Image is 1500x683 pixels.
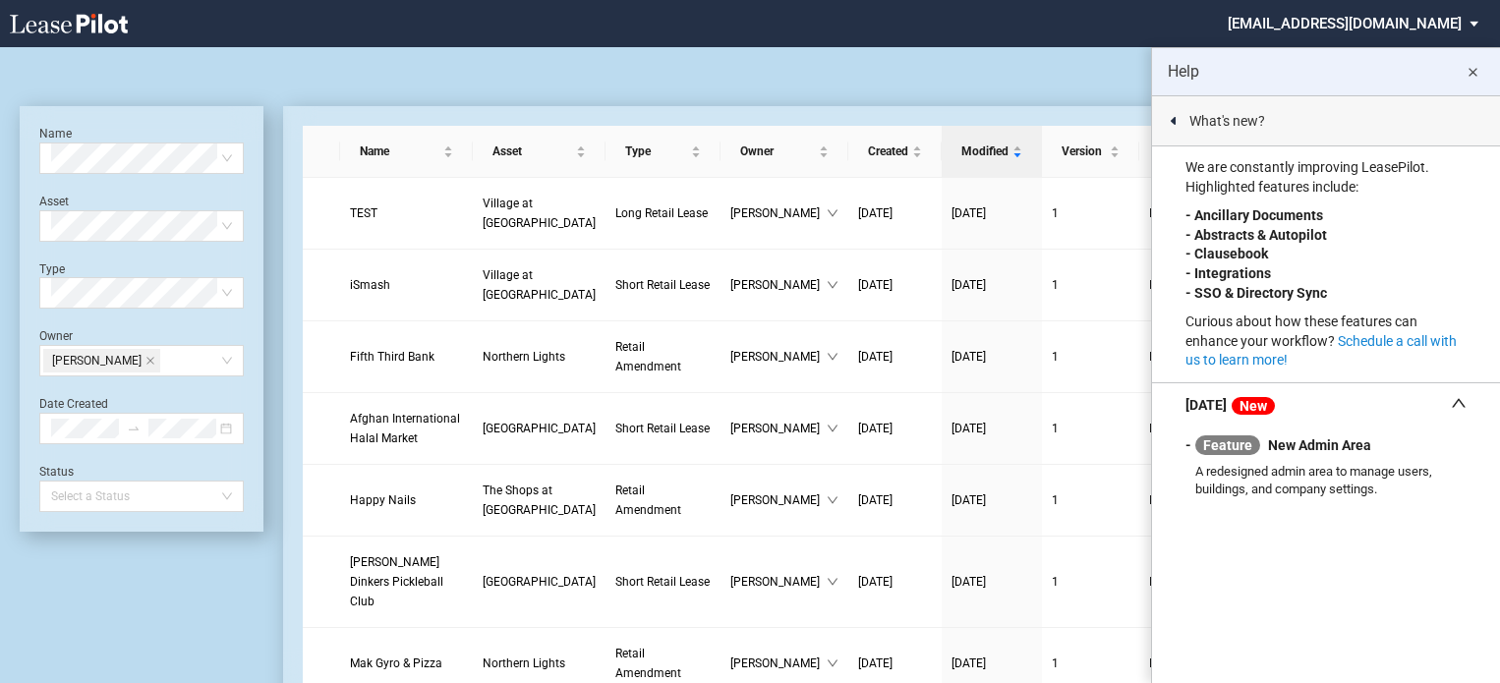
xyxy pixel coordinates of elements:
[39,262,65,276] label: Type
[730,347,827,367] span: [PERSON_NAME]
[615,337,711,376] a: Retail Amendment
[868,142,908,161] span: Created
[39,127,72,141] label: Name
[1052,422,1059,435] span: 1
[483,422,596,435] span: Silas Creek Crossing
[615,644,711,683] a: Retail Amendment
[740,142,815,161] span: Owner
[952,347,1032,367] a: [DATE]
[615,572,711,592] a: Short Retail Lease
[1149,654,1257,673] span: Initial Draft
[952,572,1032,592] a: [DATE]
[952,575,986,589] span: [DATE]
[858,656,893,670] span: [DATE]
[827,423,838,434] span: down
[1042,126,1139,178] th: Version
[827,207,838,219] span: down
[1052,493,1059,507] span: 1
[1149,203,1257,223] span: In Negotiation
[1052,278,1059,292] span: 1
[615,647,681,680] span: Retail Amendment
[350,206,377,220] span: TEST
[858,490,932,510] a: [DATE]
[39,329,73,343] label: Owner
[350,656,442,670] span: Mak Gyro & Pizza
[827,279,838,291] span: down
[952,422,986,435] span: [DATE]
[350,552,463,611] a: [PERSON_NAME] Dinkers Pickleball Club
[350,275,463,295] a: iSmash
[730,490,827,510] span: [PERSON_NAME]
[615,419,711,438] a: Short Retail Lease
[483,481,596,520] a: The Shops at [GEOGRAPHIC_DATA]
[1052,203,1129,223] a: 1
[942,126,1042,178] th: Modified
[615,278,710,292] span: Short Retail Lease
[858,493,893,507] span: [DATE]
[952,275,1032,295] a: [DATE]
[827,657,838,669] span: down
[848,126,942,178] th: Created
[483,268,596,302] span: Village at Allen
[492,142,572,161] span: Asset
[473,126,606,178] th: Asset
[615,203,711,223] a: Long Retail Lease
[145,356,155,366] span: close
[827,351,838,363] span: down
[39,195,69,208] label: Asset
[350,347,463,367] a: Fifth Third Bank
[721,126,848,178] th: Owner
[39,465,74,479] label: Status
[858,203,932,223] a: [DATE]
[952,278,986,292] span: [DATE]
[350,412,460,445] span: Afghan International Halal Market
[340,126,473,178] th: Name
[127,422,141,435] span: swap-right
[350,654,463,673] a: Mak Gyro & Pizza
[858,419,932,438] a: [DATE]
[43,349,160,372] span: Shanice Holliman
[483,194,596,233] a: Village at [GEOGRAPHIC_DATA]
[483,654,596,673] a: Northern Lights
[350,203,463,223] a: TEST
[858,278,893,292] span: [DATE]
[1052,275,1129,295] a: 1
[1052,654,1129,673] a: 1
[1149,275,1257,295] span: Initial Draft
[1052,656,1059,670] span: 1
[1139,126,1279,178] th: Status
[858,575,893,589] span: [DATE]
[615,481,711,520] a: Retail Amendment
[1052,490,1129,510] a: 1
[858,347,932,367] a: [DATE]
[961,142,1009,161] span: Modified
[350,555,443,608] span: Dill Dinkers Pickleball Club
[952,490,1032,510] a: [DATE]
[350,278,390,292] span: iSmash
[858,275,932,295] a: [DATE]
[730,572,827,592] span: [PERSON_NAME]
[52,350,142,371] span: [PERSON_NAME]
[1062,142,1106,161] span: Version
[730,654,827,673] span: [PERSON_NAME]
[483,484,596,517] span: The Shops at Prescott Gateway
[858,654,932,673] a: [DATE]
[1052,347,1129,367] a: 1
[39,397,108,411] label: Date Created
[952,493,986,507] span: [DATE]
[483,419,596,438] a: [GEOGRAPHIC_DATA]
[858,572,932,592] a: [DATE]
[483,347,596,367] a: Northern Lights
[952,206,986,220] span: [DATE]
[615,206,708,220] span: Long Retail Lease
[827,576,838,588] span: down
[615,422,710,435] span: Short Retail Lease
[350,493,416,507] span: Happy Nails
[360,142,439,161] span: Name
[483,350,565,364] span: Northern Lights
[858,350,893,364] span: [DATE]
[1052,575,1059,589] span: 1
[483,656,565,670] span: Northern Lights
[952,654,1032,673] a: [DATE]
[952,656,986,670] span: [DATE]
